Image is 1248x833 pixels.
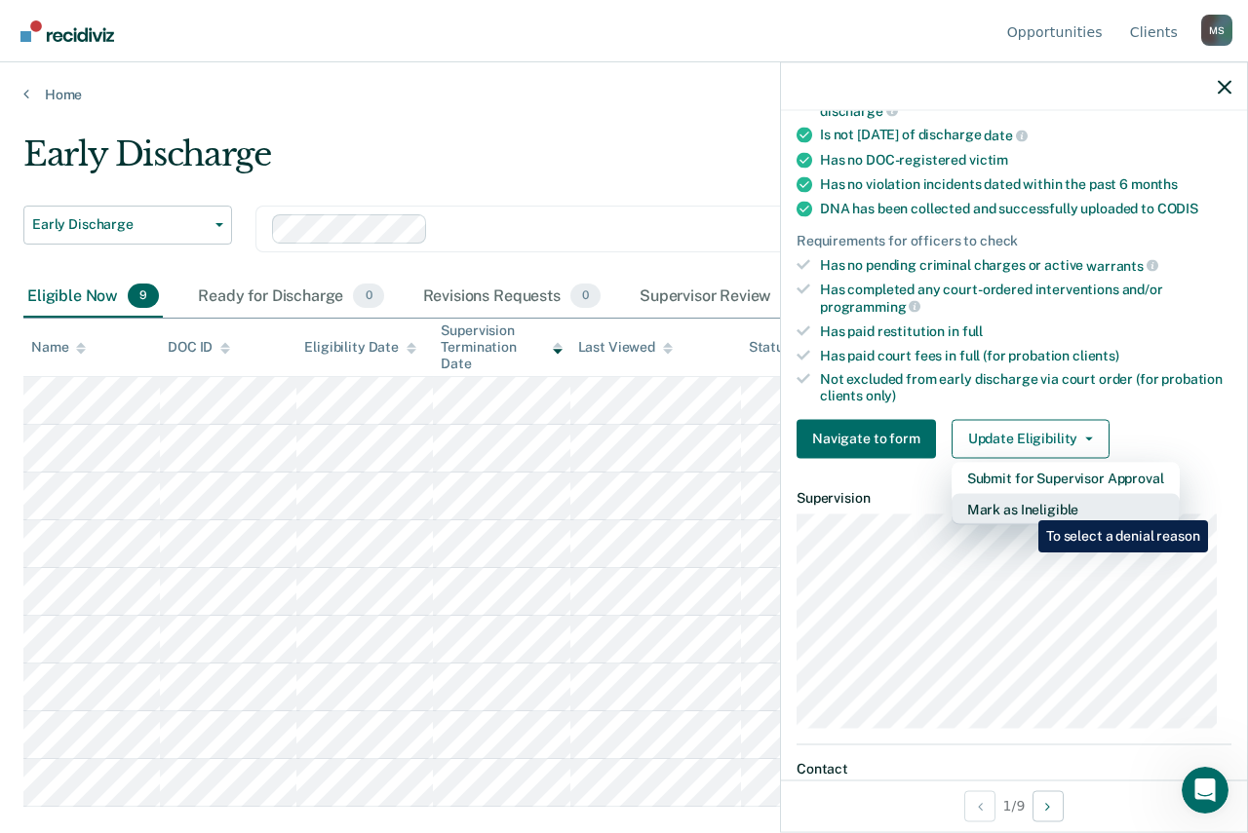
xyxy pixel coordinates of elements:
div: Has completed any court-ordered interventions and/or [820,282,1231,315]
button: Next Opportunity [1033,790,1064,821]
img: logo [39,37,146,68]
span: 0 [570,284,601,309]
button: Navigate to form [797,419,936,458]
div: Has paid restitution in [820,322,1231,339]
span: 0 [353,284,383,309]
span: CODIS [1157,200,1198,215]
span: Home [75,657,119,670]
p: How can we help? [39,171,351,205]
span: months [1131,175,1178,191]
div: Has no violation incidents dated within the past 6 [820,175,1231,192]
div: Revisions Requests [419,276,604,319]
div: Profile image for Krysty [265,31,304,70]
span: victim [969,151,1008,167]
div: DOC ID [168,339,230,356]
div: Send us a message [40,246,326,266]
div: Last Viewed [578,339,673,356]
span: only) [866,388,896,403]
img: Recidiviz [20,20,114,42]
button: Mark as Ineligible [952,493,1180,524]
span: programming [820,298,920,314]
div: Has no pending criminal charges or active [820,256,1231,274]
button: Profile dropdown button [1201,15,1232,46]
iframe: Intercom live chat [1182,767,1228,814]
img: Profile image for Naomi [191,31,230,70]
span: date [984,128,1027,143]
div: Not excluded from early discharge via court order (for probation clients [820,371,1231,404]
dt: Contact [797,760,1231,776]
span: warrants [1086,257,1158,273]
button: Update Eligibility [952,419,1110,458]
div: Status [749,339,791,356]
div: Is not [DATE] of discharge [820,127,1231,144]
button: Previous Opportunity [964,790,995,821]
div: DNA has been collected and successfully uploaded to [820,200,1231,216]
span: full [962,322,983,338]
div: Send us a message [19,229,370,283]
div: Requirements for officers to check [797,232,1231,248]
div: Dropdown Menu [952,462,1180,524]
div: Has no DOC-registered [820,151,1231,168]
dt: Supervision [797,489,1231,506]
span: Messages [259,657,327,670]
span: clients) [1072,347,1119,362]
div: Eligible Now [23,276,163,319]
div: Close [335,31,370,66]
button: Messages [195,608,390,686]
div: Eligibility Date [304,339,416,356]
div: Name [31,339,86,356]
img: Profile image for Kim [228,31,267,70]
a: Navigate to form link [797,419,944,458]
span: 9 [128,284,159,309]
div: Supervision Termination Date [441,322,562,371]
p: Hi [PERSON_NAME] [39,138,351,171]
div: Early Discharge [23,134,1147,190]
div: Has paid court fees in full (for probation [820,347,1231,363]
div: Ready for Discharge [194,276,387,319]
span: Early Discharge [32,216,208,233]
div: Supervisor Review [636,276,816,319]
div: M S [1201,15,1232,46]
div: 1 / 9 [781,779,1247,831]
button: Submit for Supervisor Approval [952,462,1180,493]
a: Home [23,86,1225,103]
